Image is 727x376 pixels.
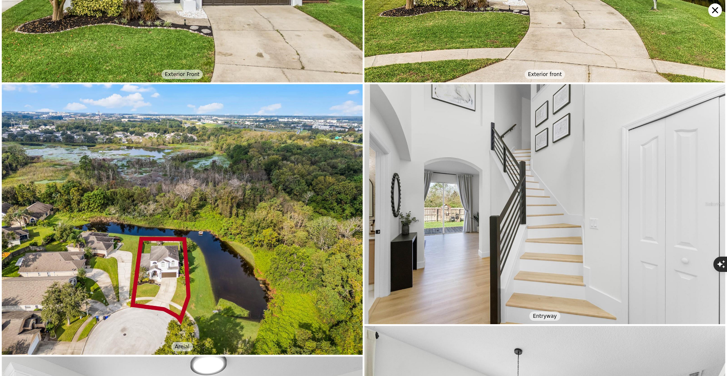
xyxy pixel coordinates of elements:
[2,84,363,355] img: Areial
[171,342,193,351] div: Areial
[525,70,565,79] div: Exterior front
[529,311,560,321] div: Entryway
[162,70,203,79] div: Exterior Front
[364,84,725,325] img: Entryway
